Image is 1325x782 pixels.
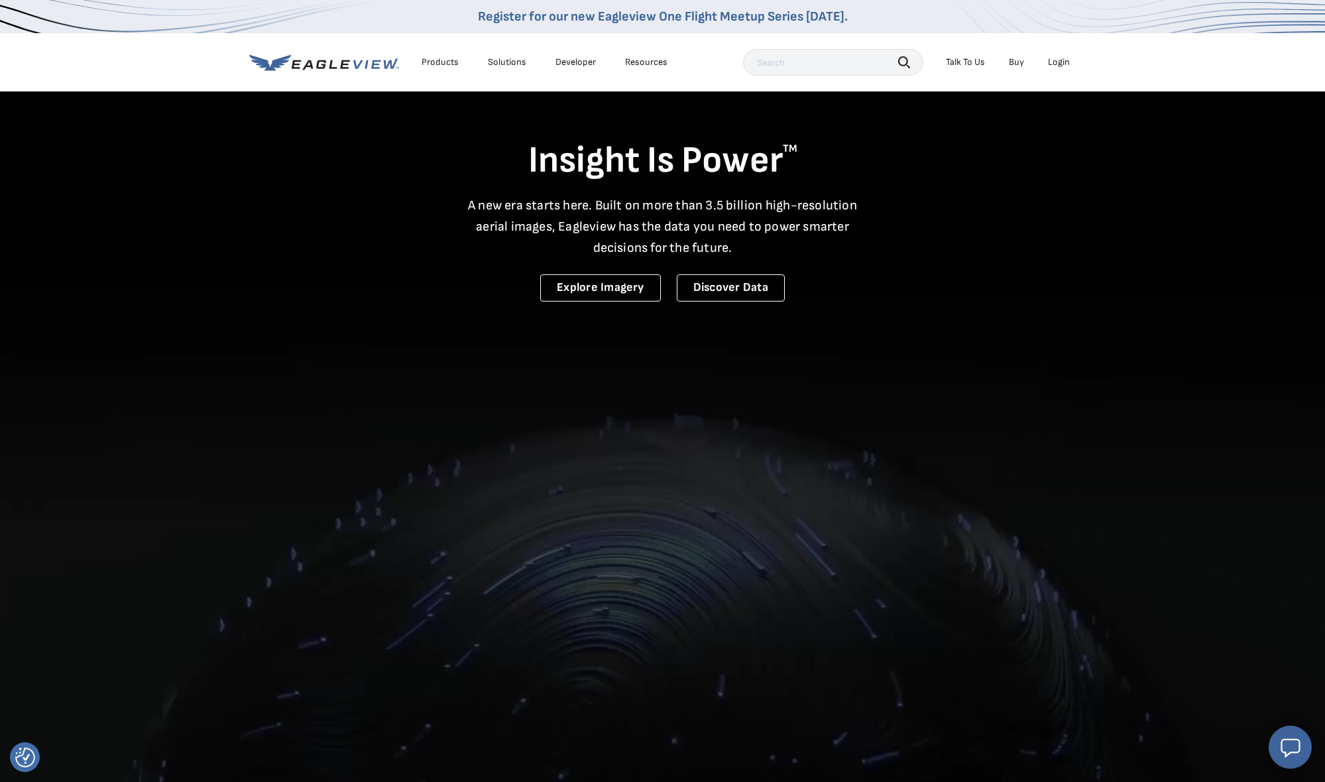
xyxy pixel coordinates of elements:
[1009,56,1024,68] a: Buy
[478,9,848,25] a: Register for our new Eagleview One Flight Meetup Series [DATE].
[540,274,661,302] a: Explore Imagery
[1048,56,1070,68] div: Login
[625,56,667,68] div: Resources
[555,56,596,68] a: Developer
[783,142,797,155] sup: TM
[15,748,35,767] button: Consent Preferences
[946,56,985,68] div: Talk To Us
[422,56,459,68] div: Products
[460,195,866,258] p: A new era starts here. Built on more than 3.5 billion high-resolution aerial images, Eagleview ha...
[15,748,35,767] img: Revisit consent button
[677,274,785,302] a: Discover Data
[249,138,1076,184] h1: Insight Is Power
[743,49,923,76] input: Search
[1269,726,1312,769] button: Open chat window
[488,56,526,68] div: Solutions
